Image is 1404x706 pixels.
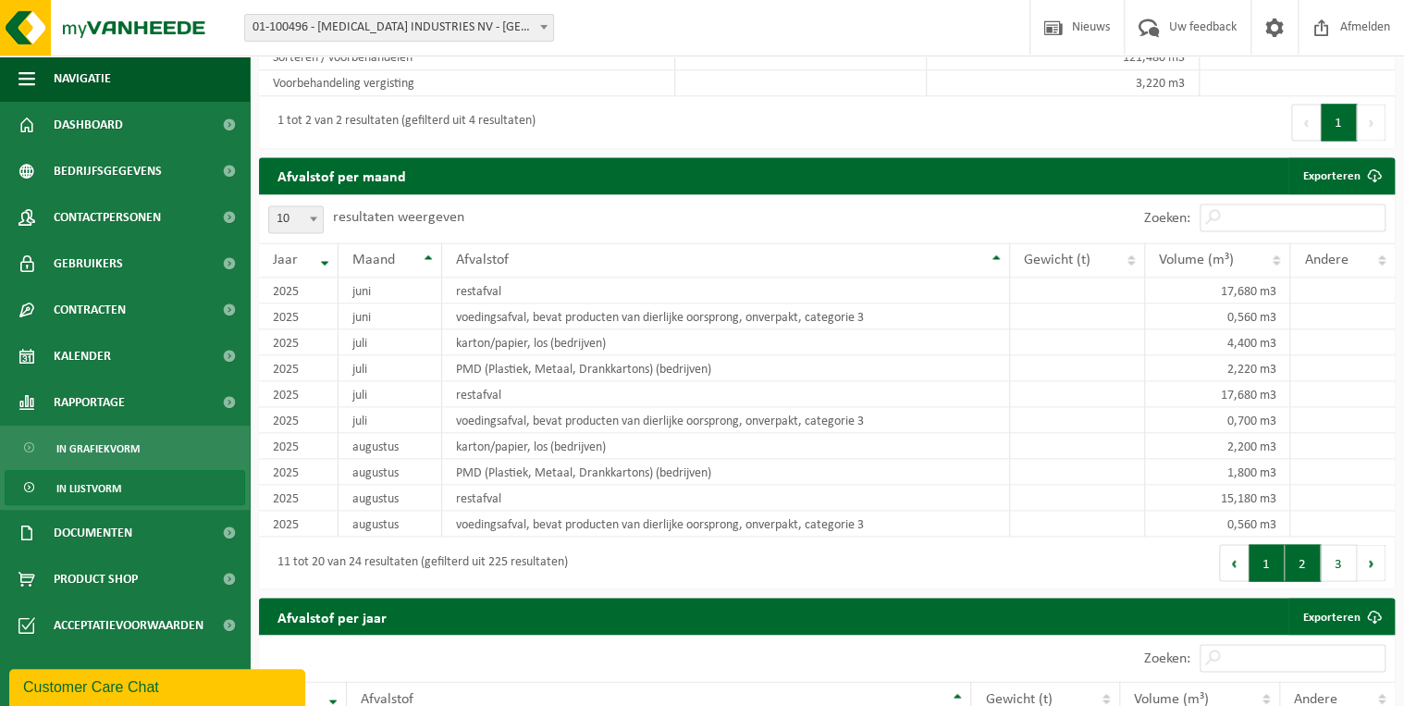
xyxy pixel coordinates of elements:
[1145,303,1290,329] td: 0,560 m3
[1288,157,1393,194] a: Exporteren
[1024,253,1090,267] span: Gewicht (t)
[339,511,442,537] td: augustus
[1159,253,1234,267] span: Volume (m³)
[1145,355,1290,381] td: 2,220 m3
[339,459,442,485] td: augustus
[259,381,339,407] td: 2025
[54,510,132,556] span: Documenten
[339,485,442,511] td: augustus
[259,70,675,96] td: Voorbehandeling vergisting
[5,430,245,465] a: In grafiekvorm
[442,459,1010,485] td: PMD (Plastiek, Metaal, Drankkartons) (bedrijven)
[259,44,675,70] td: Sorteren / voorbehandelen
[259,511,339,537] td: 2025
[54,56,111,102] span: Navigatie
[339,329,442,355] td: juli
[1145,407,1290,433] td: 0,700 m3
[985,691,1052,706] span: Gewicht (t)
[268,546,568,579] div: 11 tot 20 van 24 resultaten (gefilterd uit 225 resultaten)
[54,287,126,333] span: Contracten
[1357,544,1386,581] button: Next
[927,70,1200,96] td: 3,220 m3
[54,556,138,602] span: Product Shop
[456,253,509,267] span: Afvalstof
[442,303,1010,329] td: voedingsafval, bevat producten van dierlijke oorsprong, onverpakt, categorie 3
[259,459,339,485] td: 2025
[1288,598,1393,635] a: Exporteren
[1145,381,1290,407] td: 17,680 m3
[333,210,464,225] label: resultaten weergeven
[1219,544,1249,581] button: Previous
[339,433,442,459] td: augustus
[244,14,554,42] span: 01-100496 - PROVIRON INDUSTRIES NV - HEMIKSEM
[273,253,298,267] span: Jaar
[361,691,413,706] span: Afvalstof
[442,485,1010,511] td: restafval
[1294,691,1337,706] span: Andere
[1291,104,1321,141] button: Previous
[245,15,553,41] span: 01-100496 - PROVIRON INDUSTRIES NV - HEMIKSEM
[1145,278,1290,303] td: 17,680 m3
[339,355,442,381] td: juli
[259,157,425,193] h2: Afvalstof per maand
[259,485,339,511] td: 2025
[259,303,339,329] td: 2025
[1145,433,1290,459] td: 2,200 m3
[259,329,339,355] td: 2025
[56,431,140,466] span: In grafiekvorm
[339,278,442,303] td: juni
[1144,651,1190,666] label: Zoeken:
[5,470,245,505] a: In lijstvorm
[54,241,123,287] span: Gebruikers
[9,665,309,706] iframe: chat widget
[268,105,536,139] div: 1 tot 2 van 2 resultaten (gefilterd uit 4 resultaten)
[259,433,339,459] td: 2025
[1145,511,1290,537] td: 0,560 m3
[1145,485,1290,511] td: 15,180 m3
[1285,544,1321,581] button: 2
[442,407,1010,433] td: voedingsafval, bevat producten van dierlijke oorsprong, onverpakt, categorie 3
[442,381,1010,407] td: restafval
[1144,211,1190,226] label: Zoeken:
[259,355,339,381] td: 2025
[259,278,339,303] td: 2025
[1304,253,1348,267] span: Andere
[1249,544,1285,581] button: 1
[339,407,442,433] td: juli
[54,379,125,426] span: Rapportage
[442,355,1010,381] td: PMD (Plastiek, Metaal, Drankkartons) (bedrijven)
[1357,104,1386,141] button: Next
[54,148,162,194] span: Bedrijfsgegevens
[442,511,1010,537] td: voedingsafval, bevat producten van dierlijke oorsprong, onverpakt, categorie 3
[1145,459,1290,485] td: 1,800 m3
[1321,544,1357,581] button: 3
[927,44,1200,70] td: 121,480 m3
[268,205,324,233] span: 10
[339,381,442,407] td: juli
[442,433,1010,459] td: karton/papier, los (bedrijven)
[1134,691,1209,706] span: Volume (m³)
[259,598,405,634] h2: Afvalstof per jaar
[352,253,395,267] span: Maand
[54,333,111,379] span: Kalender
[269,206,323,232] span: 10
[339,303,442,329] td: juni
[54,602,203,649] span: Acceptatievoorwaarden
[56,471,121,506] span: In lijstvorm
[1321,104,1357,141] button: 1
[259,407,339,433] td: 2025
[54,102,123,148] span: Dashboard
[1145,329,1290,355] td: 4,400 m3
[442,329,1010,355] td: karton/papier, los (bedrijven)
[54,194,161,241] span: Contactpersonen
[442,278,1010,303] td: restafval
